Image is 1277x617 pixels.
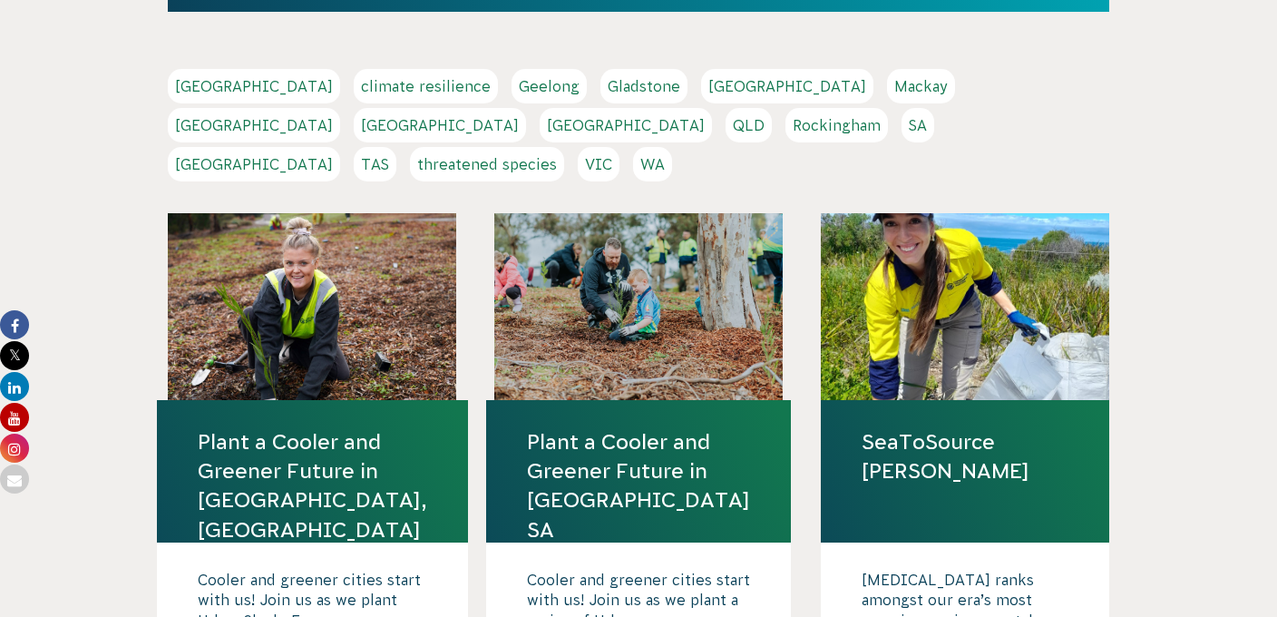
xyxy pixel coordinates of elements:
a: [GEOGRAPHIC_DATA] [168,147,340,181]
a: threatened species [410,147,564,181]
a: Plant a Cooler and Greener Future in [GEOGRAPHIC_DATA], [GEOGRAPHIC_DATA] [198,427,427,544]
a: Plant a Cooler and Greener Future in [GEOGRAPHIC_DATA] SA [527,427,750,544]
a: TAS [354,147,396,181]
a: SeaToSource [PERSON_NAME] [862,427,1068,485]
a: climate resilience [354,69,498,103]
a: WA [633,147,672,181]
a: Rockingham [785,108,888,142]
a: [GEOGRAPHIC_DATA] [540,108,712,142]
a: Geelong [512,69,587,103]
a: VIC [578,147,619,181]
a: Gladstone [600,69,687,103]
a: [GEOGRAPHIC_DATA] [168,69,340,103]
a: SA [902,108,934,142]
a: [GEOGRAPHIC_DATA] [168,108,340,142]
a: QLD [726,108,772,142]
a: [GEOGRAPHIC_DATA] [354,108,526,142]
a: [GEOGRAPHIC_DATA] [701,69,873,103]
a: Mackay [887,69,955,103]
